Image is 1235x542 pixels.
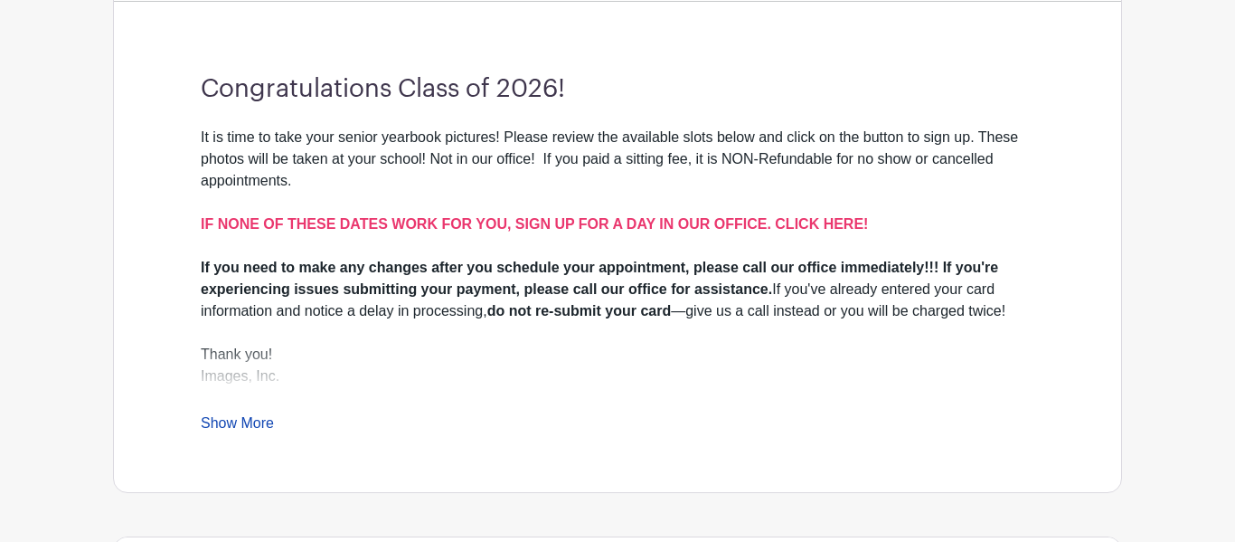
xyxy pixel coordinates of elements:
div: It is time to take your senior yearbook pictures! Please review the available slots below and cli... [201,127,1034,257]
strong: If you need to make any changes after you schedule your appointment, please call our office immed... [201,260,998,297]
div: Thank you! [201,344,1034,366]
h3: Congratulations Class of 2026! [201,74,1034,105]
div: If you've already entered your card information and notice a delay in processing, —give us a call... [201,257,1034,322]
a: [DOMAIN_NAME] [201,390,316,405]
strong: do not re-submit your card [487,303,672,319]
div: Images, Inc. [201,366,1034,409]
a: Show More [201,415,274,438]
a: IF NONE OF THESE DATES WORK FOR YOU, SIGN UP FOR A DAY IN OUR OFFICE. CLICK HERE! [201,216,868,232]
